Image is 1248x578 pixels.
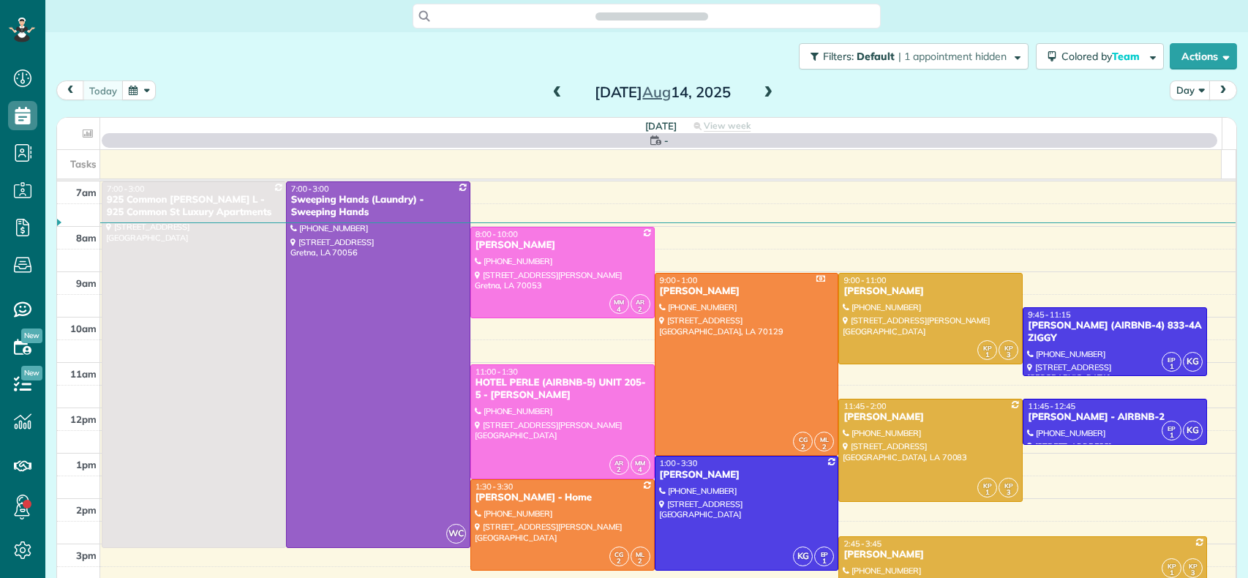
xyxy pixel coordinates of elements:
span: 2pm [76,504,97,516]
span: Default [857,50,895,63]
h2: [DATE] 14, 2025 [571,84,754,100]
span: 9:00 - 1:00 [660,275,698,285]
button: prev [56,80,84,100]
span: WC [446,524,466,544]
small: 2 [610,463,628,477]
span: 2:45 - 3:45 [843,538,882,549]
span: 7:00 - 3:00 [291,184,329,194]
small: 4 [631,463,650,477]
small: 3 [999,486,1018,500]
span: 9:00 - 11:00 [843,275,886,285]
div: [PERSON_NAME] - Home [475,492,650,504]
small: 1 [978,486,996,500]
span: KP [1168,562,1176,570]
span: View week [704,120,751,132]
div: [PERSON_NAME] [475,239,650,252]
span: 1pm [76,459,97,470]
span: KP [1004,481,1013,489]
span: MM [614,298,624,306]
span: 1:00 - 3:30 [660,458,698,468]
span: KP [983,481,992,489]
span: 8am [76,232,97,244]
span: ML [636,550,644,558]
div: [PERSON_NAME] - AIRBNB-2 [1027,411,1203,424]
div: [PERSON_NAME] [843,411,1018,424]
span: 9am [76,277,97,289]
span: KG [1183,421,1203,440]
div: [PERSON_NAME] [843,285,1018,298]
button: Filters: Default | 1 appointment hidden [799,43,1029,70]
span: 3pm [76,549,97,561]
span: [DATE] [645,120,677,132]
div: Sweeping Hands (Laundry) - Sweeping Hands [290,194,466,219]
span: 12pm [70,413,97,425]
span: Aug [642,83,671,101]
span: 8:00 - 10:00 [475,229,518,239]
span: Colored by [1061,50,1145,63]
small: 2 [631,303,650,317]
span: 11am [70,368,97,380]
span: KG [793,547,813,566]
span: New [21,366,42,380]
div: [PERSON_NAME] [659,285,835,298]
span: AR [636,298,644,306]
small: 2 [794,440,812,454]
small: 1 [1162,360,1181,374]
a: Filters: Default | 1 appointment hidden [792,43,1029,70]
div: [PERSON_NAME] [659,469,835,481]
small: 1 [978,348,996,362]
button: next [1209,80,1237,100]
span: AR [614,459,623,467]
span: 1:30 - 3:30 [475,481,514,492]
span: New [21,329,42,343]
span: 9:45 - 11:15 [1028,309,1070,320]
span: Filters: [823,50,854,63]
div: HOTEL PERLE (AIRBNB-5) UNIT 205-5 - [PERSON_NAME] [475,377,650,402]
div: [PERSON_NAME] [843,549,1203,561]
button: today [83,80,124,100]
button: Actions [1170,43,1237,70]
small: 1 [1162,429,1181,443]
span: EP [821,550,829,558]
span: | 1 appointment hidden [898,50,1007,63]
small: 4 [610,303,628,317]
button: Colored byTeam [1036,43,1164,70]
span: 7:00 - 3:00 [107,184,145,194]
span: 10am [70,323,97,334]
div: 925 Common [PERSON_NAME] L - 925 Common St Luxury Apartments [106,194,282,219]
div: [PERSON_NAME] (AIRBNB-4) 833-4A ZIGGY [1027,320,1203,345]
span: MM [635,459,645,467]
span: 11:45 - 12:45 [1028,401,1075,411]
small: 2 [815,440,833,454]
span: Search ZenMaid… [610,9,693,23]
small: 3 [999,348,1018,362]
span: KP [1189,562,1198,570]
span: CG [799,435,808,443]
span: 11:45 - 2:00 [843,401,886,411]
small: 2 [610,555,628,568]
span: ML [820,435,829,443]
span: - [664,133,669,148]
button: Day [1170,80,1211,100]
span: KG [1183,352,1203,372]
span: EP [1168,356,1176,364]
span: 7am [76,187,97,198]
small: 1 [815,555,833,568]
span: CG [614,550,623,558]
span: Tasks [70,158,97,170]
span: KP [1004,344,1013,352]
span: KP [983,344,992,352]
small: 2 [631,555,650,568]
span: 11:00 - 1:30 [475,367,518,377]
span: Team [1112,50,1142,63]
span: EP [1168,424,1176,432]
